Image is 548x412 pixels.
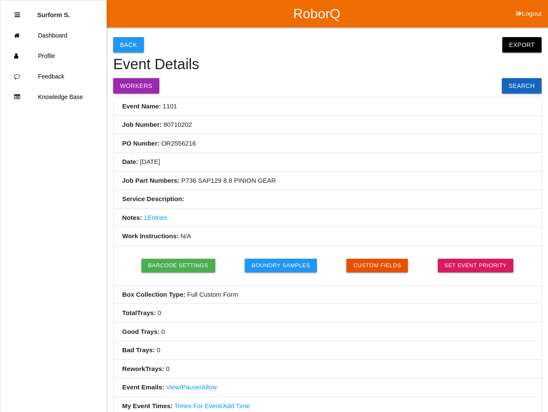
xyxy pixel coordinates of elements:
a: Times For Event/Add Time [174,402,250,409]
h4: Event Details [113,56,542,73]
div: Close [15,5,20,25]
b: PO Number: [122,140,160,147]
li: 80710202 [114,116,541,134]
b: Job Number: [122,121,162,128]
button: Custom Fields [346,259,408,272]
li: 0 [114,360,541,379]
button: Boundry Samples [245,259,317,272]
li: Full Custom Form [114,286,541,304]
b: Date: [122,158,138,165]
li: 0 [114,304,541,323]
b: My Event Times: [122,402,173,409]
a: Feedback [0,66,106,87]
li: N/A [114,227,541,246]
b: Rework Trays : [122,365,164,372]
a: Knowledge Base [0,87,106,107]
button: Back [113,37,144,53]
b: Total Trays : [122,309,156,316]
li: OR2556216 [114,134,541,153]
b: Notes: [122,214,142,221]
li: 0 [114,341,541,360]
b: Good Trays : [122,328,160,335]
a: 1Entries [144,214,167,221]
b: Box Collection Type: [122,291,185,298]
a: View/Pause/Allow [166,383,217,391]
li: 1101 [114,97,541,116]
b: Event Name: [122,102,161,110]
li: P736 SAP129 8.8 PINION GEAR [114,172,541,190]
a: Dashboard [0,25,106,46]
li: [DATE] [114,153,541,172]
a: Profile [0,46,106,66]
button: Workers [113,78,159,94]
b: Job Part Numbers: [122,177,179,184]
button: Export [502,37,542,53]
b: Service Description: [122,195,184,202]
a: Search [502,78,542,94]
b: Event Emails: [122,383,164,391]
a: Set Event Priority [438,259,514,272]
b: Bad Trays : [122,346,155,354]
button: Barcode Settings [141,259,215,272]
li: 0 [114,323,541,342]
p: Surform Scheduler surform Scheduler [37,5,70,18]
b: Work Instructions: [122,232,179,240]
